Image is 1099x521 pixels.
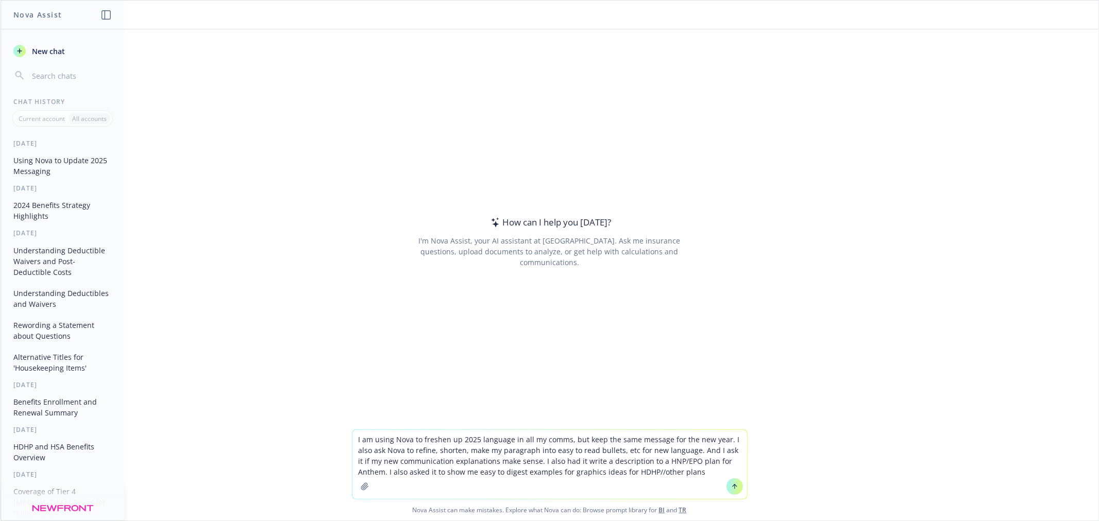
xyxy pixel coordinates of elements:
[9,152,116,180] button: Using Nova to Update 2025 Messaging
[30,68,112,83] input: Search chats
[72,114,107,123] p: All accounts
[1,425,124,434] div: [DATE]
[1,97,124,106] div: Chat History
[9,197,116,224] button: 2024 Benefits Strategy Highlights
[13,9,62,20] h1: Nova Assist
[9,285,116,312] button: Understanding Deductibles and Waivers
[1,229,124,237] div: [DATE]
[9,393,116,421] button: Benefits Enrollment and Renewal Summary
[352,430,747,499] textarea: I am using Nova to freshen up 2025 language in all my comms, but keep the same message for the ne...
[1,184,124,193] div: [DATE]
[19,114,65,123] p: Current account
[1,470,124,479] div: [DATE]
[9,242,116,281] button: Understanding Deductible Waivers and Post-Deductible Costs
[30,46,65,57] span: New chat
[5,499,1094,520] span: Nova Assist can make mistakes. Explore what Nova can do: Browse prompt library for and
[1,139,124,148] div: [DATE]
[9,349,116,376] button: Alternative Titles for 'Housekeeping Items'
[9,317,116,344] button: Rewording a Statement about Questions
[679,506,687,514] a: TR
[1,380,124,389] div: [DATE]
[9,438,116,466] button: HDHP and HSA Benefits Overview
[9,42,116,60] button: New chat
[659,506,665,514] a: BI
[488,216,611,229] div: How can I help you [DATE]?
[404,235,695,268] div: I'm Nova Assist, your AI assistant at [GEOGRAPHIC_DATA]. Ask me insurance questions, upload docum...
